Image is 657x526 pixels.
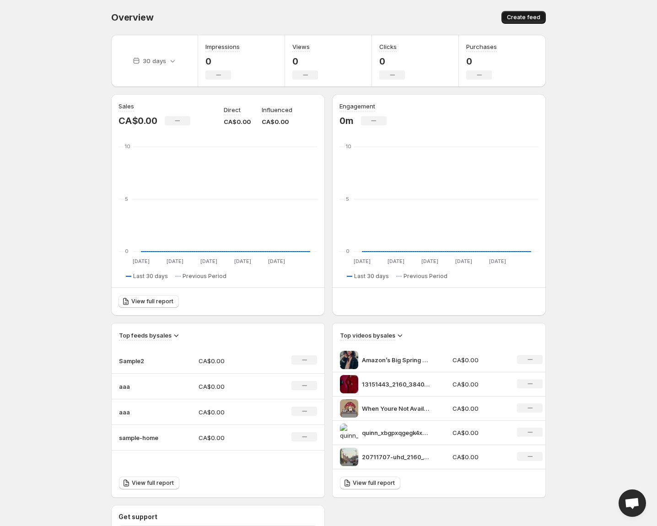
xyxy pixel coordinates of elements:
p: Direct [224,105,241,114]
img: quinn_xbgpxqgegk4x3rsq143mj1kk [340,424,358,442]
a: Open chat [619,489,646,517]
span: Previous Period [183,273,226,280]
p: CA$0.00 [118,115,157,126]
span: Create feed [507,14,540,21]
span: View full report [131,298,173,305]
p: 0m [339,115,354,126]
p: sample-home [119,433,165,442]
p: aaa [119,382,165,391]
p: 0 [466,56,497,67]
h3: Get support [118,512,157,521]
span: Last 30 days [133,273,168,280]
text: [DATE] [268,258,285,264]
text: [DATE] [167,258,183,264]
p: 13151443_2160_3840_30fps [362,380,431,389]
p: 0 [379,56,405,67]
text: 5 [346,196,349,202]
a: View full report [119,477,179,489]
a: View full report [340,477,400,489]
span: View full report [353,479,395,487]
p: CA$0.00 [452,355,506,365]
text: [DATE] [421,258,438,264]
h3: Clicks [379,42,397,51]
text: 10 [125,143,130,150]
p: Influenced [262,105,292,114]
p: 0 [292,56,318,67]
span: View full report [132,479,174,487]
h3: Impressions [205,42,240,51]
p: aaa [119,408,165,417]
text: [DATE] [455,258,472,264]
span: Previous Period [404,273,447,280]
p: CA$0.00 [452,380,506,389]
p: CA$0.00 [452,404,506,413]
h3: Top videos by sales [340,331,395,340]
text: [DATE] [354,258,371,264]
img: Amazon’s Big Spring Sale is coming! Say goodbye to winter with end-of-season winter items and all... [340,351,358,369]
p: CA$0.00 [452,428,506,437]
p: 30 days [143,56,166,65]
p: 0 [205,56,240,67]
button: Create feed [501,11,546,24]
h3: Engagement [339,102,375,111]
p: quinn_xbgpxqgegk4x3rsq143mj1kk [362,428,431,437]
h3: Views [292,42,310,51]
text: [DATE] [200,258,217,264]
p: CA$0.00 [199,433,264,442]
p: CA$0.00 [452,452,506,462]
p: CA$0.00 [262,117,292,126]
text: [DATE] [234,258,251,264]
span: Overview [111,12,153,23]
text: 5 [125,196,128,202]
text: 0 [125,248,129,254]
p: Amazon’s Big Spring Sale is coming! Say goodbye to winter with end-of-season winter items and all... [362,355,431,365]
p: When Youre Not Available For A Call Original Audio Moshpit [PERSON_NAME] phone call text friends ... [362,404,431,413]
h3: Purchases [466,42,497,51]
h3: Top feeds by sales [119,331,172,340]
img: 20711707-uhd_2160_3840_24fps [340,448,358,466]
h3: Sales [118,102,134,111]
p: CA$0.00 [199,356,264,365]
text: [DATE] [489,258,506,264]
img: When Youre Not Available For A Call Original Audio Moshpit Jones phone call text friends family a... [340,399,358,418]
text: [DATE] [133,258,150,264]
a: View full report [118,295,179,308]
img: 13151443_2160_3840_30fps [340,375,358,393]
text: 10 [346,143,351,150]
span: Last 30 days [354,273,389,280]
p: CA$0.00 [199,382,264,391]
p: CA$0.00 [199,408,264,417]
p: CA$0.00 [224,117,251,126]
text: [DATE] [388,258,404,264]
text: 0 [346,248,350,254]
p: 20711707-uhd_2160_3840_24fps [362,452,431,462]
p: Sample2 [119,356,165,365]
